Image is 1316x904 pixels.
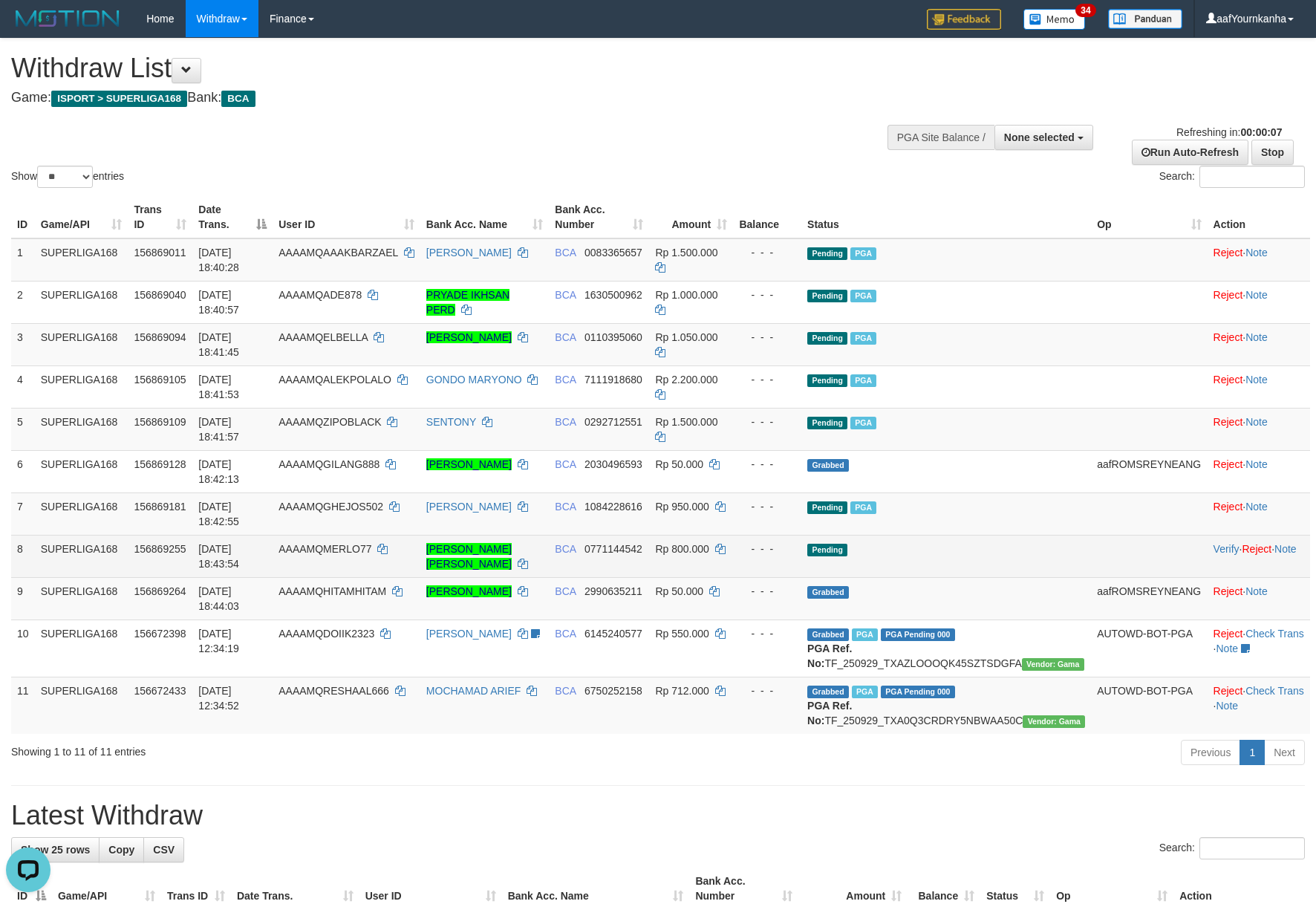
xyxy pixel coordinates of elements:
span: 156869255 [134,543,186,555]
a: Stop [1251,140,1294,165]
span: Rp 1.050.000 [655,331,717,343]
span: AAAAMQAAAKBARZAEL [278,247,398,258]
span: BCA [555,331,576,343]
span: 156869011 [134,247,186,258]
a: Next [1264,740,1305,765]
a: Reject [1214,458,1243,470]
b: PGA Ref. No: [807,700,852,726]
a: Note [1216,643,1238,654]
th: User ID: activate to sort column ascending [273,196,420,238]
td: SUPERLIGA168 [35,620,128,677]
span: Copy 1630500962 to clipboard [584,289,642,301]
span: BCA [555,247,576,258]
a: [PERSON_NAME] [426,331,512,343]
span: Vendor URL: https://trx31.1velocity.biz [1023,715,1085,728]
span: Rp 950.000 [655,501,709,513]
div: - - - [739,414,795,429]
select: Showentries [37,166,93,188]
span: ISPORT > SUPERLIGA168 [51,91,187,107]
span: Copy 0292712551 to clipboard [584,416,642,428]
a: Note [1274,543,1297,555]
span: 156869109 [134,416,186,428]
td: 1 [11,238,35,282]
th: Trans ID: activate to sort column ascending [128,196,192,238]
h1: Latest Withdraw [11,801,1305,830]
td: SUPERLIGA168 [35,323,128,365]
span: [DATE] 18:41:57 [198,416,239,443]
span: Copy 7111918680 to clipboard [584,374,642,386]
a: Show 25 rows [11,837,100,862]
td: 5 [11,408,35,450]
span: BCA [555,685,576,697]
div: - - - [739,499,795,514]
span: [DATE] 18:41:45 [198,331,239,358]
label: Search: [1159,837,1305,859]
span: Rp 800.000 [655,543,709,555]
label: Search: [1159,166,1305,188]
a: Note [1245,585,1268,597]
span: [DATE] 18:40:28 [198,247,239,273]
span: Pending [807,417,847,429]
td: · [1208,365,1310,408]
span: 156869094 [134,331,186,343]
a: Reject [1214,685,1243,697]
div: - - - [739,542,795,556]
h1: Withdraw List [11,53,862,83]
span: Rp 1.000.000 [655,289,717,301]
div: - - - [739,372,795,387]
th: Game/API: activate to sort column ascending [35,196,128,238]
div: - - - [739,287,795,302]
span: Refreshing in: [1176,126,1282,138]
td: 11 [11,677,35,734]
a: Reject [1214,628,1243,640]
div: - - - [739,626,795,641]
span: Pending [807,247,847,260]
td: SUPERLIGA168 [35,408,128,450]
span: 156869040 [134,289,186,301]
th: Balance [733,196,801,238]
td: · [1208,281,1310,323]
a: Run Auto-Refresh [1132,140,1248,165]
span: Vendor URL: https://trx31.1velocity.biz [1022,658,1084,671]
td: 7 [11,492,35,535]
span: Copy 2030496593 to clipboard [584,458,642,470]
span: Marked by aafsoycanthlai [850,374,876,387]
a: Reject [1242,543,1272,555]
span: Copy [108,844,134,856]
th: ID [11,196,35,238]
span: 156869105 [134,374,186,386]
span: Marked by aafsoycanthlai [850,501,876,514]
div: - - - [739,245,795,260]
td: SUPERLIGA168 [35,492,128,535]
span: Copy 0771144542 to clipboard [584,543,642,555]
span: BCA [555,628,576,640]
td: 9 [11,577,35,620]
span: Copy 6750252158 to clipboard [584,685,642,697]
span: CSV [153,844,175,856]
span: BCA [555,374,576,386]
span: BCA [221,91,255,107]
span: [DATE] 12:34:52 [198,685,239,712]
span: Copy 2990635211 to clipboard [584,585,642,597]
span: Copy 1084228616 to clipboard [584,501,642,513]
th: Op: activate to sort column ascending [1091,196,1207,238]
img: Feedback.jpg [927,9,1001,30]
a: Note [1245,247,1268,258]
span: [DATE] 18:41:53 [198,374,239,400]
span: Rp 50.000 [655,585,703,597]
span: AAAAMQGHEJOS502 [278,501,383,513]
a: Note [1245,374,1268,386]
span: Marked by aafsoycanthlai [850,247,876,260]
button: None selected [994,125,1093,150]
div: PGA Site Balance / [887,125,994,150]
a: Reject [1214,416,1243,428]
span: BCA [555,585,576,597]
th: Bank Acc. Number: activate to sort column ascending [549,196,649,238]
span: Grabbed [807,459,849,472]
td: · [1208,408,1310,450]
a: MOCHAMAD ARIEF [426,685,521,697]
td: · [1208,323,1310,365]
input: Search: [1199,837,1305,859]
td: TF_250929_TXA0Q3CRDRY5NBWAA50C [801,677,1091,734]
td: SUPERLIGA168 [35,238,128,282]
